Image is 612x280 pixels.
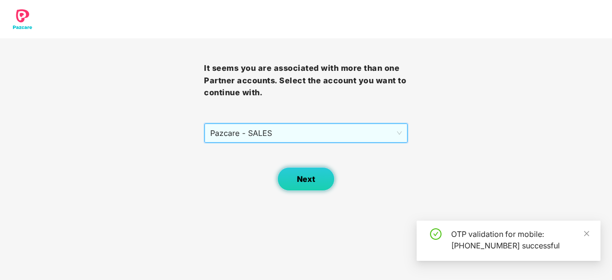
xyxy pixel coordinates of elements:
div: OTP validation for mobile: [PHONE_NUMBER] successful [451,228,589,251]
button: Next [277,167,335,191]
span: Pazcare - SALES [210,124,402,142]
span: Next [297,175,315,184]
span: close [583,230,590,237]
span: check-circle [430,228,442,240]
h3: It seems you are associated with more than one Partner accounts. Select the account you want to c... [204,62,408,99]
